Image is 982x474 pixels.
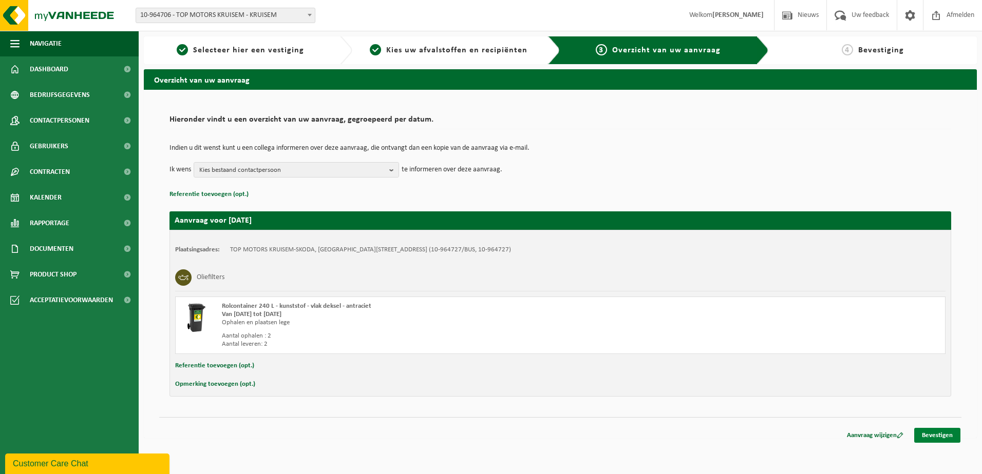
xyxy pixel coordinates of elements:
span: Dashboard [30,56,68,82]
p: te informeren over deze aanvraag. [402,162,502,177]
button: Referentie toevoegen (opt.) [175,359,254,372]
button: Kies bestaand contactpersoon [194,162,399,177]
span: 10-964706 - TOP MOTORS KRUISEM - KRUISEM [136,8,315,23]
strong: [PERSON_NAME] [712,11,764,19]
h3: Oliefilters [197,269,224,286]
strong: Van [DATE] tot [DATE] [222,311,281,318]
span: Kies uw afvalstoffen en recipiënten [386,46,527,54]
h2: Overzicht van uw aanvraag [144,69,977,89]
a: Aanvraag wijzigen [839,428,911,443]
div: Aantal leveren: 2 [222,340,601,348]
span: 2 [370,44,381,55]
img: WB-0240-HPE-BK-01.png [181,302,212,333]
span: Bevestiging [858,46,904,54]
div: Aantal ophalen : 2 [222,332,601,340]
span: 1 [177,44,188,55]
span: Rapportage [30,210,69,236]
span: Acceptatievoorwaarden [30,287,113,313]
a: 2Kies uw afvalstoffen en recipiënten [357,44,540,56]
div: Ophalen en plaatsen lege [222,319,601,327]
a: Bevestigen [914,428,960,443]
span: 3 [596,44,607,55]
span: Kies bestaand contactpersoon [199,163,385,178]
span: 4 [842,44,853,55]
iframe: chat widget [5,451,172,474]
strong: Plaatsingsadres: [175,246,220,253]
span: Documenten [30,236,73,262]
span: Selecteer hier een vestiging [193,46,304,54]
button: Referentie toevoegen (opt.) [169,188,249,201]
button: Opmerking toevoegen (opt.) [175,378,255,391]
span: Overzicht van uw aanvraag [612,46,721,54]
td: TOP MOTORS KRUISEM-SKODA, [GEOGRAPHIC_DATA][STREET_ADDRESS] (10-964727/BUS, 10-964727) [230,246,511,254]
span: Product Shop [30,262,77,287]
strong: Aanvraag voor [DATE] [175,216,252,225]
span: Rolcontainer 240 L - kunststof - vlak deksel - antraciet [222,303,371,309]
span: Contactpersonen [30,108,89,133]
p: Indien u dit wenst kunt u een collega informeren over deze aanvraag, die ontvangt dan een kopie v... [169,145,951,152]
span: Gebruikers [30,133,68,159]
p: Ik wens [169,162,191,177]
a: 1Selecteer hier een vestiging [149,44,332,56]
span: Bedrijfsgegevens [30,82,90,108]
span: Navigatie [30,31,62,56]
span: Contracten [30,159,70,185]
h2: Hieronder vindt u een overzicht van uw aanvraag, gegroepeerd per datum. [169,115,951,129]
span: Kalender [30,185,62,210]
